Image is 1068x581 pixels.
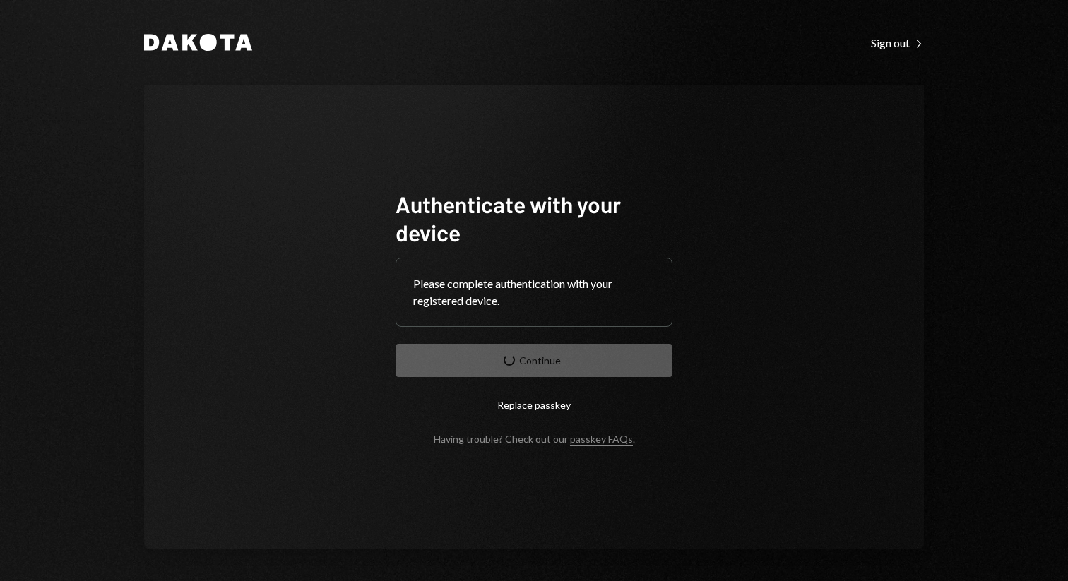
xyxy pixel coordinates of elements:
div: Sign out [871,36,924,50]
button: Replace passkey [396,388,672,421]
div: Having trouble? Check out our . [434,433,635,445]
a: passkey FAQs [570,433,633,446]
h1: Authenticate with your device [396,190,672,246]
div: Please complete authentication with your registered device. [413,275,655,309]
a: Sign out [871,35,924,50]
